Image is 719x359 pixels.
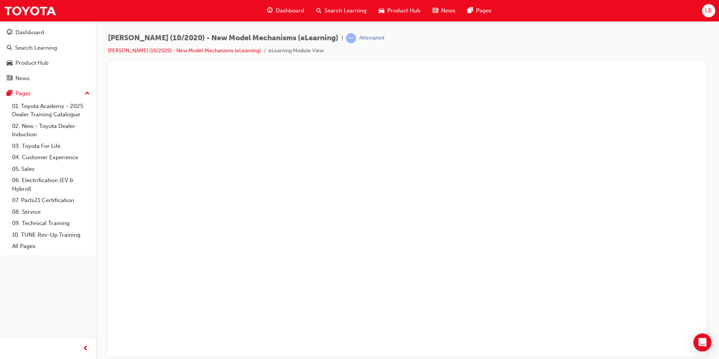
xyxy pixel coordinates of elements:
[3,87,93,100] button: Pages
[3,26,93,40] a: Dashboard
[7,90,12,97] span: pages-icon
[267,6,273,15] span: guage-icon
[9,152,93,163] a: 04. Customer Experience
[15,59,49,67] div: Product Hub
[15,44,57,52] div: Search Learning
[7,60,12,67] span: car-icon
[702,4,715,17] button: LB
[4,2,56,19] img: Trak
[441,6,455,15] span: News
[310,3,373,18] a: search-iconSearch Learning
[9,218,93,229] a: 09. Technical Training
[379,6,384,15] span: car-icon
[9,140,93,152] a: 03. Toyota For Life
[346,33,356,43] span: learningRecordVerb_ATTEMPT-icon
[83,344,88,353] span: prev-icon
[426,3,461,18] a: news-iconNews
[3,71,93,85] a: News
[9,240,93,252] a: All Pages
[9,175,93,195] a: 06. Electrification (EV & Hybrid)
[693,333,711,351] div: Open Intercom Messenger
[325,6,367,15] span: Search Learning
[268,47,324,55] li: eLearning Module View
[15,74,30,83] div: News
[108,34,338,43] span: [PERSON_NAME] (10/2020) - New Model Mechanisms (eLearning)
[276,6,304,15] span: Dashboard
[9,195,93,206] a: 07. Parts21 Certification
[9,100,93,120] a: 01. Toyota Academy - 2025 Dealer Training Catalogue
[705,6,712,15] span: LB
[359,35,384,42] div: Attempted
[373,3,426,18] a: car-iconProduct Hub
[432,6,438,15] span: news-icon
[9,120,93,140] a: 02. New - Toyota Dealer Induction
[341,34,343,43] span: |
[108,47,261,54] a: [PERSON_NAME] (10/2020) - New Model Mechanisms (eLearning)
[15,89,31,98] div: Pages
[3,24,93,87] button: DashboardSearch LearningProduct HubNews
[9,229,93,241] a: 10. TUNE Rev-Up Training
[476,6,491,15] span: Pages
[316,6,322,15] span: search-icon
[7,29,12,36] span: guage-icon
[387,6,420,15] span: Product Hub
[3,41,93,55] a: Search Learning
[7,75,12,82] span: news-icon
[9,206,93,218] a: 08. Service
[3,56,93,70] a: Product Hub
[85,89,90,99] span: up-icon
[7,45,12,52] span: search-icon
[461,3,498,18] a: pages-iconPages
[9,163,93,175] a: 05. Sales
[467,6,473,15] span: pages-icon
[15,28,44,37] div: Dashboard
[261,3,310,18] a: guage-iconDashboard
